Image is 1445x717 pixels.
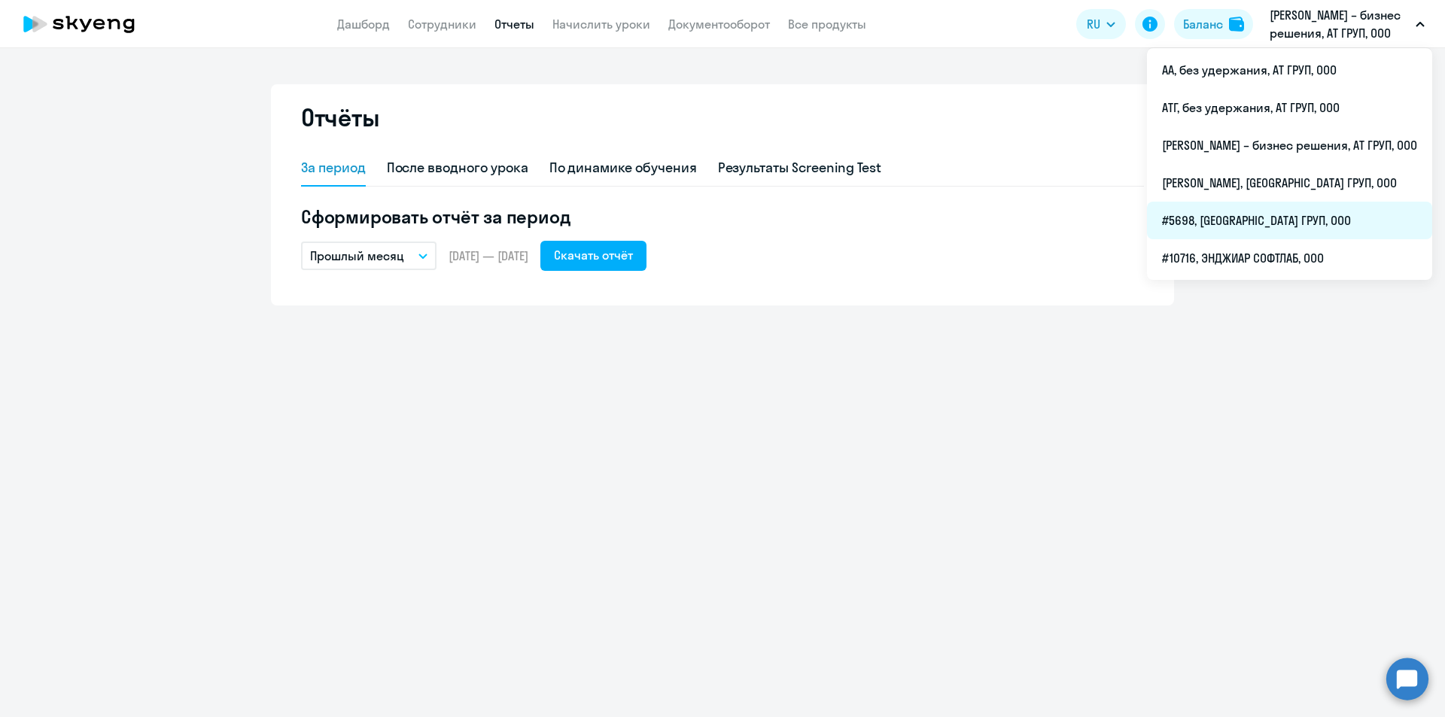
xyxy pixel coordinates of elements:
[552,17,650,32] a: Начислить уроки
[718,158,882,178] div: Результаты Screening Test
[1174,9,1253,39] button: Балансbalance
[554,246,633,264] div: Скачать отчёт
[301,205,1144,229] h5: Сформировать отчёт за период
[668,17,770,32] a: Документооборот
[788,17,866,32] a: Все продукты
[1076,9,1126,39] button: RU
[387,158,528,178] div: После вводного урока
[301,158,366,178] div: За период
[408,17,476,32] a: Сотрудники
[1262,6,1432,42] button: [PERSON_NAME] – бизнес решения, АТ ГРУП, ООО
[494,17,534,32] a: Отчеты
[301,242,437,270] button: Прошлый месяц
[1147,48,1432,280] ul: RU
[337,17,390,32] a: Дашборд
[549,158,697,178] div: По динамике обучения
[1270,6,1410,42] p: [PERSON_NAME] – бизнес решения, АТ ГРУП, ООО
[540,241,646,271] button: Скачать отчёт
[1183,15,1223,33] div: Баланс
[301,102,379,132] h2: Отчёты
[1087,15,1100,33] span: RU
[310,247,404,265] p: Прошлый месяц
[449,248,528,264] span: [DATE] — [DATE]
[1229,17,1244,32] img: balance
